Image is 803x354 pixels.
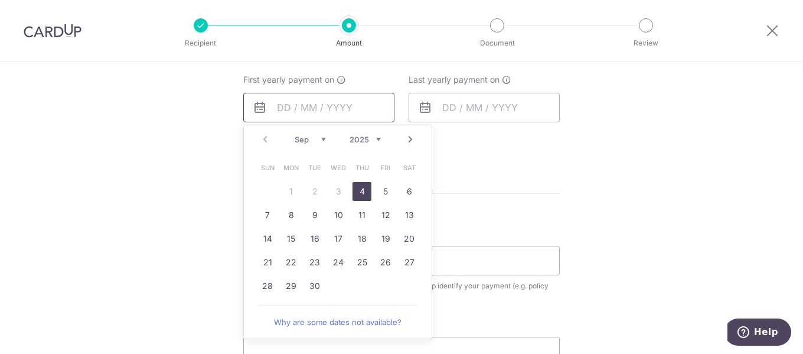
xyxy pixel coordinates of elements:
[305,229,324,248] a: 16
[376,182,395,201] a: 5
[453,37,541,49] p: Document
[243,74,334,86] span: First yearly payment on
[24,24,81,38] img: CardUp
[282,206,301,225] a: 8
[258,229,277,248] a: 14
[376,253,395,272] a: 26
[282,158,301,177] span: Monday
[409,93,560,122] input: DD / MM / YYYY
[352,206,371,225] a: 11
[258,253,277,272] a: 21
[243,93,394,122] input: DD / MM / YYYY
[258,310,417,334] a: Why are some dates not available?
[602,37,690,49] p: Review
[352,158,371,177] span: Thursday
[352,229,371,248] a: 18
[400,158,419,177] span: Saturday
[258,206,277,225] a: 7
[329,253,348,272] a: 24
[157,37,244,49] p: Recipient
[305,253,324,272] a: 23
[403,132,417,147] a: Next
[329,206,348,225] a: 10
[400,229,419,248] a: 20
[329,158,348,177] span: Wednesday
[376,229,395,248] a: 19
[258,158,277,177] span: Sunday
[352,253,371,272] a: 25
[329,229,348,248] a: 17
[727,319,791,348] iframe: Opens a widget where you can find more information
[305,277,324,295] a: 30
[282,253,301,272] a: 22
[305,206,324,225] a: 9
[400,253,419,272] a: 27
[400,206,419,225] a: 13
[400,182,419,201] a: 6
[305,158,324,177] span: Tuesday
[352,182,371,201] a: 4
[258,277,277,295] a: 28
[282,277,301,295] a: 29
[409,74,500,86] span: Last yearly payment on
[282,229,301,248] a: 15
[376,206,395,225] a: 12
[376,158,395,177] span: Friday
[305,37,393,49] p: Amount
